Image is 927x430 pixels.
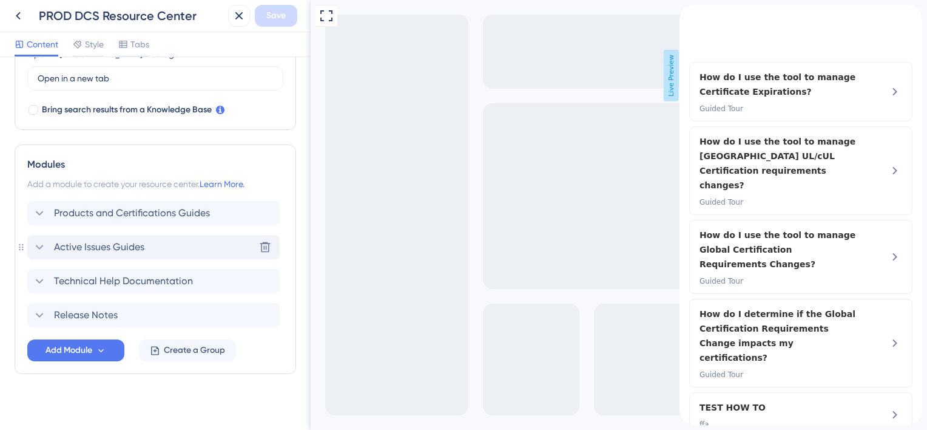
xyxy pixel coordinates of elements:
[139,340,236,361] button: Create a Group
[27,303,283,327] div: Release Notes
[20,223,182,281] div: How do I use the tool to manage Global Certification Requirements Changes?
[20,395,86,410] span: TEST HOW TO
[164,343,225,358] span: Create a Group
[38,72,273,85] input: Open in a new tab
[20,302,182,375] div: How do I determine if the Global Certification Requirements Change impacts my certifications?
[20,302,182,360] span: How do I determine if the Global Certification Requirements Change impacts my certifications?
[20,193,182,202] span: Guided Tour
[25,3,76,18] span: Take a Tour
[20,65,182,109] div: How do I use the tool to manage Certificate Expirations?
[20,415,182,425] span: ffa
[27,157,283,172] div: Modules
[39,7,223,24] div: PROD DCS Resource Center
[20,65,182,94] span: How do I use the tool to manage Certificate Expirations?
[54,308,118,322] span: Release Notes
[85,37,104,52] span: Style
[130,37,149,52] span: Tabs
[200,179,244,189] a: Learn More.
[42,103,212,117] span: Bring search results from a Knowledge Base
[353,50,368,101] span: Live Preview
[20,223,182,267] span: How do I use the tool to manage Global Certification Requirements Changes?
[20,271,182,281] span: Guided Tour
[27,269,283,293] div: Technical Help Documentation
[84,6,89,16] div: 3
[27,201,283,225] div: Products and Certifications Guides
[20,129,182,202] div: How do I use the tool to manage North America UL/cUL Certification requirements changes?
[20,395,182,425] div: TEST HOW TO
[20,365,182,375] span: Guided Tour
[27,37,58,52] span: Content
[54,206,210,220] span: Products and Certifications Guides
[20,99,182,109] span: Guided Tour
[27,340,124,361] button: Add Module
[46,343,92,358] span: Add Module
[27,179,200,189] span: Add a module to create your resource center.
[54,240,144,254] span: Active Issues Guides
[54,274,193,288] span: Technical Help Documentation
[266,9,286,23] span: Save
[20,129,182,188] span: How do I use the tool to manage [GEOGRAPHIC_DATA] UL/cUL Certification requirements changes?
[27,235,283,259] div: Active Issues Guides
[255,5,297,27] button: Save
